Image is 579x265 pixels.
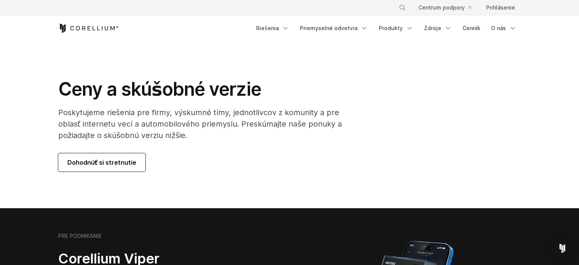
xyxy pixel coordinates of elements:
font: Riešenia [256,25,278,31]
font: Prihlásenie [486,4,515,11]
font: Produkty [379,25,403,31]
font: Poskytujeme riešenia pre firmy, výskumné tímy, jednotlivcov z komunity a pre oblasť internetu vec... [58,108,342,140]
font: PRE PODNIKANIE [58,233,102,239]
font: Cenník [463,25,480,31]
button: Hľadať [396,1,409,14]
div: Navigačné menu [389,1,521,14]
a: Domovská stránka Corellia [58,24,119,33]
font: Zdroje [424,25,441,31]
font: O nás [491,25,506,31]
font: Ceny a skúšobné verzie [58,78,261,100]
font: Centrum podpory [418,4,465,11]
div: Open Intercom Messenger [553,239,571,257]
font: Dohodnúť si stretnutie [67,159,137,166]
font: Priemyselné odvetvia [300,25,357,31]
a: Dohodnúť si stretnutie [58,153,146,172]
div: Navigačné menu [252,21,521,35]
